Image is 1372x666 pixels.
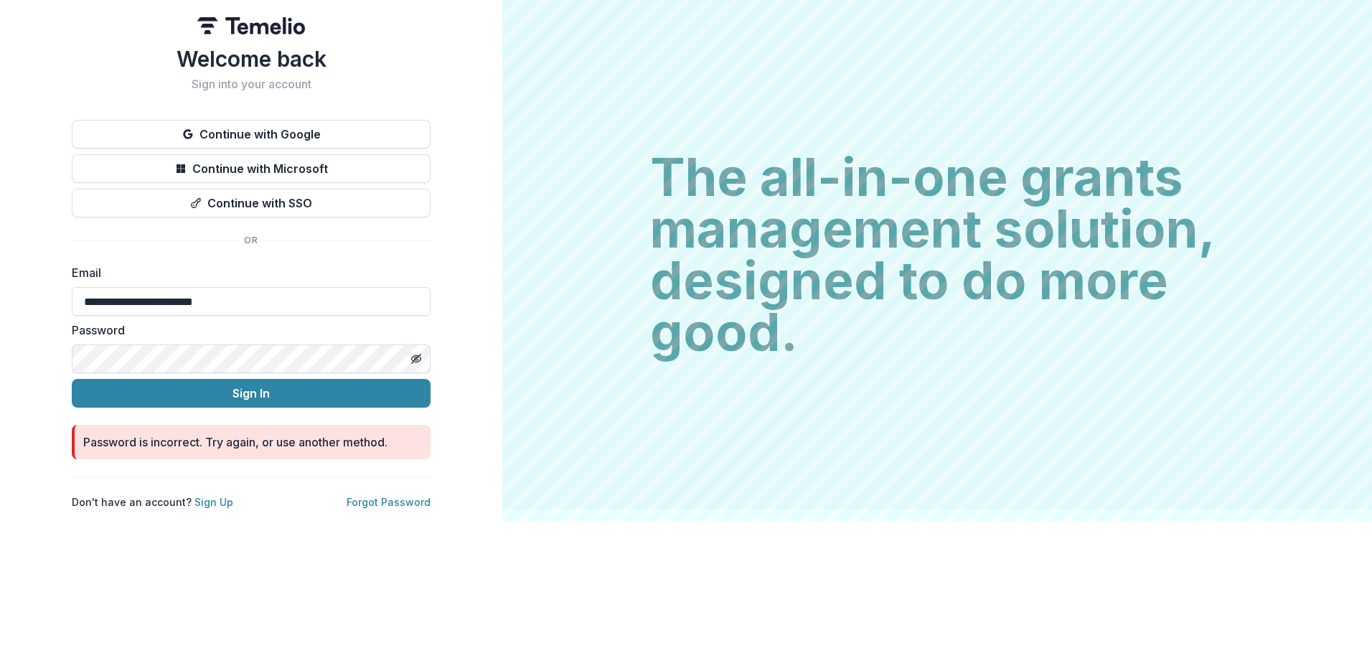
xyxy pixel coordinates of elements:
a: Forgot Password [347,496,431,508]
button: Continue with Microsoft [72,154,431,183]
label: Email [72,264,422,281]
button: Toggle password visibility [405,347,428,370]
button: Sign In [72,379,431,408]
p: Don't have an account? [72,494,233,510]
div: Password is incorrect. Try again, or use another method. [83,433,387,451]
button: Continue with SSO [72,189,431,217]
a: Sign Up [194,496,233,508]
h1: Welcome back [72,46,431,72]
button: Continue with Google [72,120,431,149]
h2: Sign into your account [72,78,431,91]
label: Password [72,322,422,339]
img: Temelio [197,17,305,34]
